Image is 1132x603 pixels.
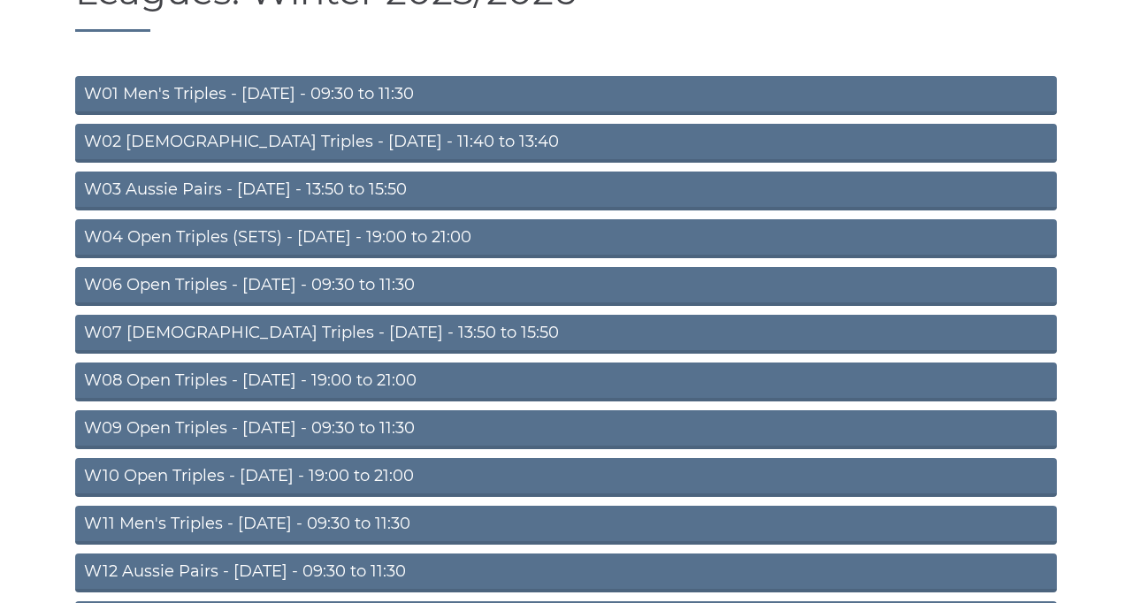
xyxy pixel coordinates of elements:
[75,124,1057,163] a: W02 [DEMOGRAPHIC_DATA] Triples - [DATE] - 11:40 to 13:40
[75,458,1057,497] a: W10 Open Triples - [DATE] - 19:00 to 21:00
[75,506,1057,545] a: W11 Men's Triples - [DATE] - 09:30 to 11:30
[75,267,1057,306] a: W06 Open Triples - [DATE] - 09:30 to 11:30
[75,410,1057,449] a: W09 Open Triples - [DATE] - 09:30 to 11:30
[75,553,1057,592] a: W12 Aussie Pairs - [DATE] - 09:30 to 11:30
[75,219,1057,258] a: W04 Open Triples (SETS) - [DATE] - 19:00 to 21:00
[75,363,1057,401] a: W08 Open Triples - [DATE] - 19:00 to 21:00
[75,315,1057,354] a: W07 [DEMOGRAPHIC_DATA] Triples - [DATE] - 13:50 to 15:50
[75,76,1057,115] a: W01 Men's Triples - [DATE] - 09:30 to 11:30
[75,172,1057,210] a: W03 Aussie Pairs - [DATE] - 13:50 to 15:50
